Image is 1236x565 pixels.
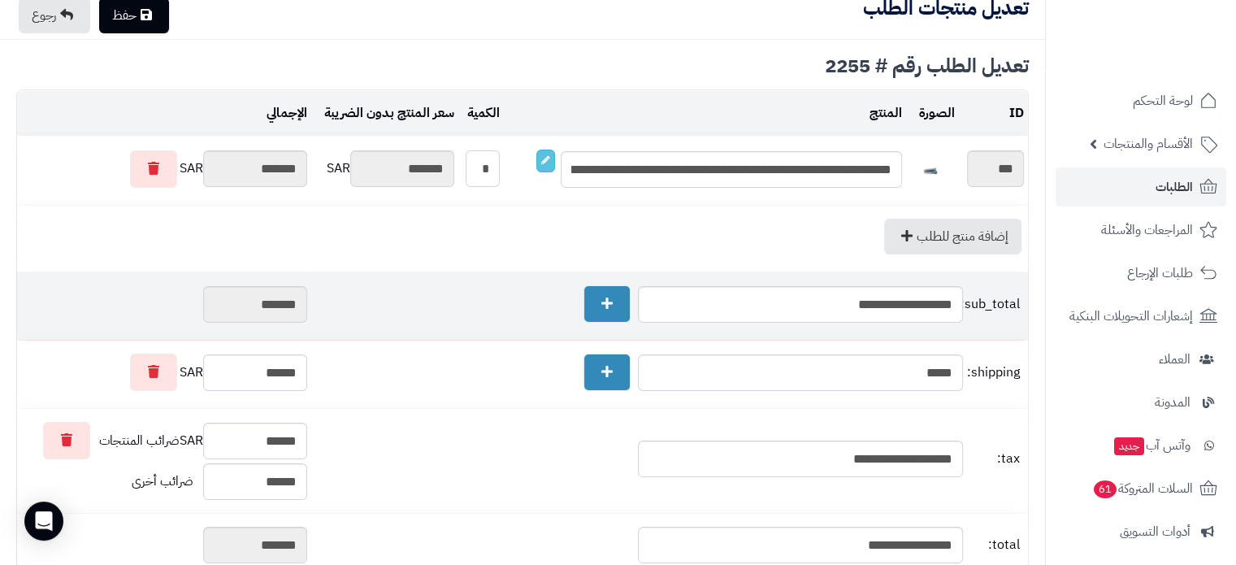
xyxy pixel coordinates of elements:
[967,536,1020,554] span: total:
[21,422,307,459] div: SAR
[16,56,1029,76] div: تعديل الطلب رقم # 2255
[1092,477,1193,500] span: السلات المتروكة
[1127,262,1193,285] span: طلبات الإرجاع
[311,91,459,136] td: سعر المنتج بدون الضريبة
[99,432,180,450] span: ضرائب المنتجات
[1056,211,1226,250] a: المراجعات والأسئلة
[132,472,193,491] span: ضرائب أخرى
[1056,167,1226,206] a: الطلبات
[1056,426,1226,465] a: وآتس آبجديد
[315,150,455,187] div: SAR
[21,150,307,188] div: SAR
[1155,391,1190,414] span: المدونة
[913,154,946,187] img: derm%2011-40x40.png
[1056,340,1226,379] a: العملاء
[24,502,63,541] div: Open Intercom Messenger
[1101,219,1193,241] span: المراجعات والأسئلة
[1104,133,1193,155] span: الأقسام والمنتجات
[504,91,906,136] td: المنتج
[21,354,307,391] div: SAR
[1112,434,1190,457] span: وآتس آب
[1056,383,1226,422] a: المدونة
[458,91,504,136] td: الكمية
[1056,254,1226,293] a: طلبات الإرجاع
[1114,437,1144,455] span: جديد
[1069,305,1193,328] span: إشعارات التحويلات البنكية
[1159,348,1190,371] span: العملاء
[17,91,311,136] td: الإجمالي
[1156,176,1193,198] span: الطلبات
[1094,480,1117,498] span: 61
[967,450,1020,468] span: tax:
[1133,89,1193,112] span: لوحة التحكم
[1120,520,1190,543] span: أدوات التسويق
[967,295,1020,314] span: sub_total:
[884,219,1021,254] a: إضافة منتج للطلب
[958,91,1028,136] td: ID
[1056,512,1226,551] a: أدوات التسويق
[967,363,1020,382] span: shipping:
[906,91,958,136] td: الصورة
[1125,46,1221,80] img: logo-2.png
[1056,81,1226,120] a: لوحة التحكم
[1056,297,1226,336] a: إشعارات التحويلات البنكية
[1056,469,1226,508] a: السلات المتروكة61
